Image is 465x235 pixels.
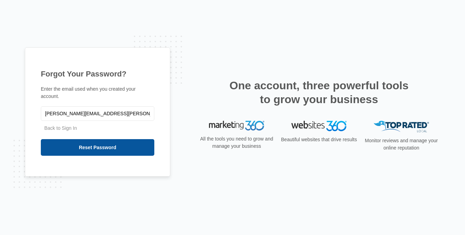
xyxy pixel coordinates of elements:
[280,136,358,143] p: Beautiful websites that drive results
[41,85,154,100] p: Enter the email used when you created your account.
[227,79,411,106] h2: One account, three powerful tools to grow your business
[44,125,77,131] a: Back to Sign In
[41,68,154,80] h1: Forgot Your Password?
[41,139,154,156] input: Reset Password
[291,121,347,131] img: Websites 360
[209,121,264,130] img: Marketing 360
[198,135,275,150] p: All the tools you need to grow and manage your business
[374,121,429,132] img: Top Rated Local
[363,137,440,152] p: Monitor reviews and manage your online reputation
[41,106,154,121] input: Email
